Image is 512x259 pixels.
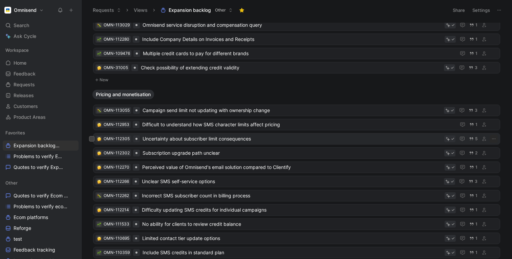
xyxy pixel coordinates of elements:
button: 🌱 [97,222,102,226]
span: Search [14,21,29,29]
a: 🌱OMN-111533No ability for clients to review credit balance1 [93,218,500,230]
span: 1 [475,51,477,56]
button: 5 [468,135,479,143]
span: Ask Cycle [14,32,36,40]
span: Omnisend service disruption and compensation query [143,21,442,29]
img: 🌱 [97,251,101,255]
span: Other [215,7,226,14]
span: 5 [475,137,477,141]
a: 🤔OMN-31005Check possibility of extending credit validity3 [93,62,500,73]
a: 🌱OMN-112280Include Company Details on Invoices and Receipts1 [93,34,500,45]
div: Other [3,178,79,188]
div: OMN-110359 [104,249,130,256]
span: Multiple credit cards to pay for different brands [143,49,453,58]
span: 1 [475,37,477,41]
a: 🐛OMN-112262Incorrect SMS subscriber count in billing process1 [93,190,500,201]
span: 3 [475,108,477,112]
button: 3 [467,64,479,71]
a: Ecom platforms [3,212,79,222]
a: 🤔OMN-112302Subscription upgrade path unclear2 [93,147,500,159]
span: 1 [475,208,477,212]
span: 1 [475,194,477,198]
div: OMN-113055 [104,107,130,114]
img: 🤔 [97,66,101,70]
a: Quotes to verify Ecom platforms [3,191,79,201]
div: 🤔 [97,122,102,127]
button: 1 [468,235,479,242]
button: Requests [90,5,124,15]
img: 🌱 [97,222,101,226]
a: Problems to verify ecom platforms [3,201,79,212]
span: Releases [14,92,34,99]
button: OmnisendOmnisend [3,5,45,15]
button: 2 [468,149,479,157]
div: Workspace [3,45,79,55]
button: 🌱 [97,250,102,255]
button: 🤔 [97,208,102,212]
h1: Omnisend [14,7,37,13]
span: 1 [475,251,477,255]
span: Limited contact tier update options [142,234,442,242]
img: 🤔 [97,237,101,241]
a: 🐛OMN-113029Omnisend service disruption and compensation query1 [93,19,500,31]
span: Problems to verify Expansion [14,153,64,160]
a: Problems to verify Expansion [3,151,79,161]
span: 1 [475,165,477,169]
button: Share [450,5,468,15]
button: 1 [468,249,479,256]
div: Search [3,20,79,30]
img: 🌱 [97,38,101,42]
a: 🤔OMN-112305Uncertainty about subscriber limit consequences5 [93,133,500,145]
button: 🤔 [97,165,102,170]
span: Favorites [5,129,25,136]
div: OMN-110695 [104,235,129,242]
button: 🤔 [97,236,102,241]
span: Expansion backlog [14,142,63,149]
button: 1 [468,36,479,43]
div: OMN-112305 [104,135,130,142]
span: Include Company Details on Invoices and Receipts [142,35,442,43]
a: Customers [3,101,79,111]
span: Incorrect SMS subscriber count in billing process [142,192,442,200]
div: 🐛 [97,193,102,198]
a: Feedback tracking [3,245,79,255]
div: OMN-112262 [104,192,129,199]
span: Expansion backlog [169,7,211,14]
span: Customers [14,103,38,110]
a: Releases [3,90,79,101]
img: 🤔 [97,123,101,127]
a: Feedback [3,69,79,79]
button: 1 [468,206,479,214]
span: Ecom platforms [14,214,48,221]
a: Product Areas [3,112,79,122]
img: 🐛 [97,23,101,27]
span: Subscription upgrade path unclear [143,149,442,157]
button: 1 [468,220,479,228]
button: 🤔 [97,179,102,184]
div: OMN-112280 [104,36,129,43]
button: 🐛 [97,108,102,113]
span: Feedback [14,70,36,77]
span: Quotes to verify Ecom platforms [14,192,70,199]
div: 🤔 [97,151,102,155]
button: 🐛 [97,23,102,27]
a: test [3,234,79,244]
button: Settings [469,5,493,15]
span: Quotes to verify Expansion [14,164,63,171]
a: 🤔OMN-112266Unclear SMS self-service options3 [93,176,500,187]
a: Home [3,58,79,68]
div: OMN-112270 [104,164,129,171]
span: Campaign send limit not updating with ownership change [143,106,441,114]
img: 🤔 [97,137,101,141]
button: 3 [467,107,479,114]
button: 1 [468,192,479,199]
a: Ask Cycle [3,31,79,41]
span: No ability for clients to review credit balance [142,220,442,228]
button: Expansion backlogOther [157,5,236,15]
div: OMN-112214 [104,207,129,213]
